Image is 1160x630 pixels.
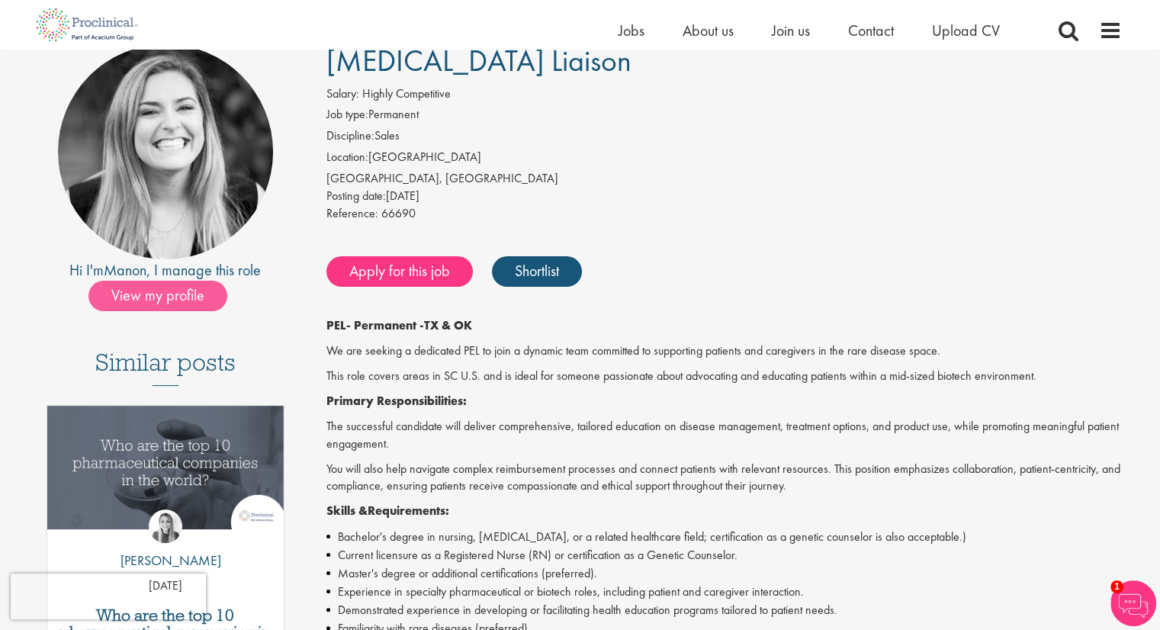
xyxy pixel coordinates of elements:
li: Sales [326,127,1122,149]
p: We are seeking a dedicated PEL to join a dynamic team committed to supporting patients and caregi... [326,342,1122,360]
iframe: reCAPTCHA [11,574,206,619]
a: Link to a post [47,406,284,541]
li: Bachelor's degree in nursing, [MEDICAL_DATA], or a related healthcare field; certification as a g... [326,528,1122,546]
label: Location: [326,149,368,166]
img: imeage of recruiter Manon Fuller [58,44,273,259]
span: 1 [1110,580,1123,593]
label: Reference: [326,205,378,223]
label: Job type: [326,106,368,124]
span: Highly Competitive [362,85,451,101]
li: [GEOGRAPHIC_DATA] [326,149,1122,170]
img: Chatbot [1110,580,1156,626]
strong: PEL [326,317,346,333]
a: Manon [104,260,146,280]
p: [PERSON_NAME] [109,551,221,571]
p: This role covers areas in SC U.S. and is ideal for someone passionate about advocating and educat... [326,368,1122,385]
a: Contact [848,21,894,40]
div: [GEOGRAPHIC_DATA], [GEOGRAPHIC_DATA] [326,170,1122,188]
div: Hi I'm , I manage this role [39,259,293,281]
p: The successful candidate will deliver comprehensive, tailored education on disease management, tr... [326,418,1122,453]
a: Shortlist [492,256,582,287]
a: Hannah Burke [PERSON_NAME] [109,509,221,578]
span: [MEDICAL_DATA] Liaison [326,41,631,80]
a: Join us [772,21,810,40]
a: Jobs [619,21,644,40]
img: Hannah Burke [149,509,182,543]
div: [DATE] [326,188,1122,205]
li: Master's degree or additional certifications (preferred). [326,564,1122,583]
p: You will also help navigate complex reimbursement processes and connect patients with relevant re... [326,461,1122,496]
a: View my profile [88,284,243,304]
strong: - Permanent - [346,317,424,333]
a: Upload CV [932,21,1000,40]
li: Permanent [326,106,1122,127]
label: Salary: [326,85,359,103]
span: 66690 [381,205,416,221]
strong: Primary Responsibilities: [326,393,467,409]
li: Demonstrated experience in developing or facilitating health education programs tailored to patie... [326,601,1122,619]
strong: Requirements: [368,503,449,519]
span: Posting date: [326,188,386,204]
label: Discipline: [326,127,374,145]
li: Current licensure as a Registered Nurse (RN) or certification as a Genetic Counselor. [326,546,1122,564]
li: Experience in specialty pharmaceutical or biotech roles, including patient and caregiver interact... [326,583,1122,601]
strong: Skills & [326,503,368,519]
img: Top 10 pharmaceutical companies in the world 2025 [47,406,284,529]
a: About us [683,21,734,40]
h3: Similar posts [95,349,236,386]
a: Apply for this job [326,256,473,287]
strong: TX & OK [424,317,472,333]
span: View my profile [88,281,227,311]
